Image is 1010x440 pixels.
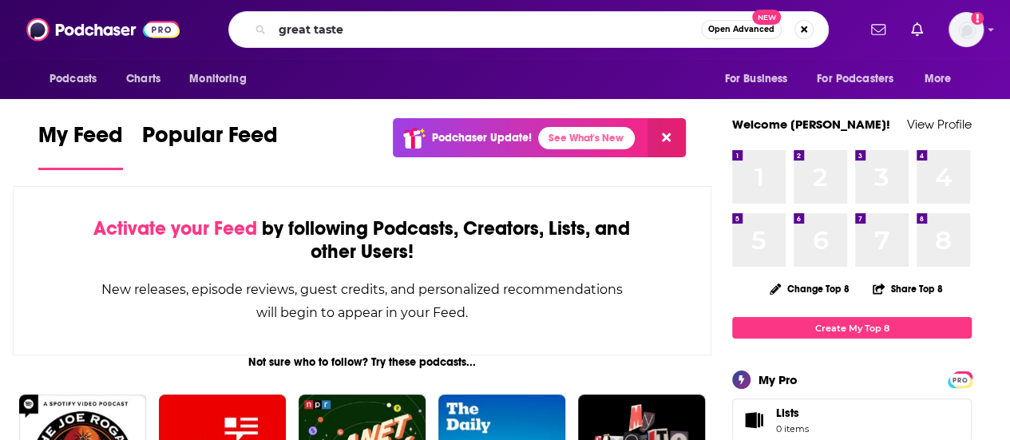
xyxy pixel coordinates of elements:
[752,10,781,25] span: New
[776,406,809,420] span: Lists
[758,372,798,387] div: My Pro
[50,68,97,90] span: Podcasts
[907,117,972,132] a: View Profile
[142,121,278,170] a: Popular Feed
[950,373,969,385] a: PRO
[950,374,969,386] span: PRO
[713,64,807,94] button: open menu
[971,12,984,25] svg: Email not verified
[93,278,631,324] div: New releases, episode reviews, guest credits, and personalized recommendations will begin to appe...
[925,68,952,90] span: More
[93,217,631,264] div: by following Podcasts, Creators, Lists, and other Users!
[949,12,984,47] img: User Profile
[738,409,770,431] span: Lists
[228,11,829,48] div: Search podcasts, credits, & more...
[178,64,267,94] button: open menu
[732,317,972,339] a: Create My Top 8
[38,121,123,158] span: My Feed
[949,12,984,47] span: Logged in as carlosrosario
[13,355,711,369] div: Not sure who to follow? Try these podcasts...
[817,68,893,90] span: For Podcasters
[708,26,774,34] span: Open Advanced
[913,64,972,94] button: open menu
[93,216,257,240] span: Activate your Feed
[142,121,278,158] span: Popular Feed
[538,127,635,149] a: See What's New
[38,121,123,170] a: My Feed
[432,131,532,145] p: Podchaser Update!
[272,17,701,42] input: Search podcasts, credits, & more...
[872,273,944,304] button: Share Top 8
[760,279,859,299] button: Change Top 8
[701,20,782,39] button: Open AdvancedNew
[126,68,160,90] span: Charts
[776,406,799,420] span: Lists
[776,423,809,434] span: 0 items
[26,14,180,45] img: Podchaser - Follow, Share and Rate Podcasts
[189,68,246,90] span: Monitoring
[38,64,117,94] button: open menu
[949,12,984,47] button: Show profile menu
[806,64,917,94] button: open menu
[865,16,892,43] a: Show notifications dropdown
[905,16,929,43] a: Show notifications dropdown
[724,68,787,90] span: For Business
[732,117,890,132] a: Welcome [PERSON_NAME]!
[116,64,170,94] a: Charts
